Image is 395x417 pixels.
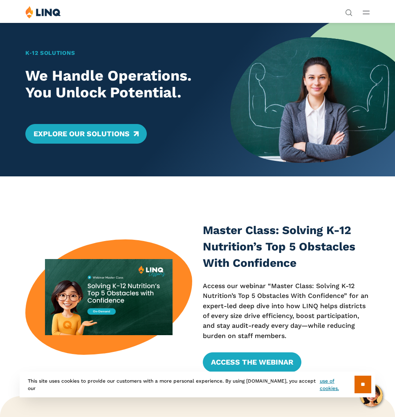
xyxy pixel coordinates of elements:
h1: K‑12 Solutions [25,49,214,57]
a: Explore Our Solutions [25,124,147,144]
a: Access the Webinar [203,352,301,372]
div: This site uses cookies to provide our customers with a more personal experience. By using [DOMAIN... [20,372,375,397]
a: use of cookies. [320,377,355,392]
button: Open Main Menu [363,8,370,17]
img: Home Banner [230,23,395,176]
img: LINQ | K‑12 Software [25,6,61,18]
h3: Master Class: Solving K-12 Nutrition’s Top 5 Obstacles With Confidence [203,222,370,271]
button: Open Search Bar [345,8,352,16]
p: Access our webinar “Master Class: Solving K-12 Nutrition’s Top 5 Obstacles With Confidence” for a... [203,281,370,341]
h2: We Handle Operations. You Unlock Potential. [25,68,214,101]
nav: Utility Navigation [345,6,352,16]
